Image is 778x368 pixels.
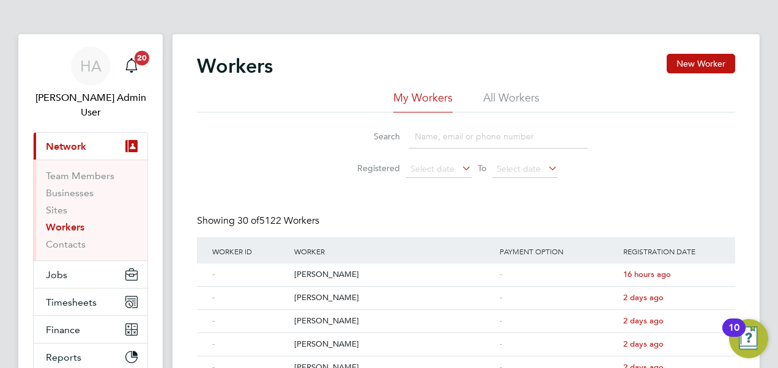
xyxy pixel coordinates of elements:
[623,269,671,279] span: 16 hours ago
[209,333,723,343] a: -[PERSON_NAME]-2 days ago
[46,296,97,308] span: Timesheets
[497,333,620,356] div: -
[623,315,664,326] span: 2 days ago
[291,333,497,356] div: [PERSON_NAME]
[209,310,291,333] div: -
[209,287,291,309] div: -
[345,131,400,142] label: Search
[667,54,735,73] button: New Worker
[497,237,620,265] div: Payment Option
[209,286,723,296] a: -[PERSON_NAME]-2 days ago
[34,133,147,160] button: Network
[46,324,80,336] span: Finance
[33,46,148,120] a: HA[PERSON_NAME] Admin User
[497,310,620,333] div: -
[209,309,723,320] a: -[PERSON_NAME]-2 days ago
[209,263,291,286] div: -
[497,163,541,174] span: Select date
[728,328,739,344] div: 10
[237,215,319,227] span: 5122 Workers
[46,170,114,182] a: Team Members
[623,339,664,349] span: 2 days ago
[291,287,497,309] div: [PERSON_NAME]
[46,221,84,233] a: Workers
[135,51,149,65] span: 20
[197,215,322,227] div: Showing
[291,310,497,333] div: [PERSON_NAME]
[483,90,539,112] li: All Workers
[119,46,144,86] a: 20
[209,263,723,273] a: -[PERSON_NAME]-16 hours ago
[34,316,147,343] button: Finance
[291,237,497,265] div: Worker
[34,261,147,288] button: Jobs
[46,204,67,216] a: Sites
[46,187,94,199] a: Businesses
[209,237,291,265] div: Worker ID
[410,163,454,174] span: Select date
[345,163,400,174] label: Registered
[623,292,664,303] span: 2 days ago
[33,90,148,120] span: Hays Admin User
[46,351,81,363] span: Reports
[46,141,86,152] span: Network
[620,237,723,265] div: Registration Date
[46,238,86,250] a: Contacts
[34,289,147,315] button: Timesheets
[729,319,768,358] button: Open Resource Center, 10 new notifications
[80,58,102,74] span: HA
[209,333,291,356] div: -
[291,263,497,286] div: [PERSON_NAME]
[393,90,453,112] li: My Workers
[46,269,67,281] span: Jobs
[497,263,620,286] div: -
[409,125,587,149] input: Name, email or phone number
[209,356,723,366] a: -[PERSON_NAME]-2 days ago
[197,54,273,78] h2: Workers
[497,287,620,309] div: -
[237,215,259,227] span: 30 of
[34,160,147,260] div: Network
[474,160,490,176] span: To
